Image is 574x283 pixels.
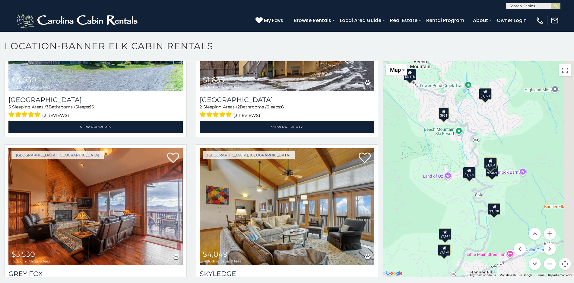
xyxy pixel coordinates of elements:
a: Rental Program [423,15,467,26]
a: [GEOGRAPHIC_DATA] [200,96,374,104]
span: 3 [46,104,49,110]
img: Skyledge [200,148,374,265]
button: Zoom out [544,258,556,270]
div: Sleeping Areas / Bathrooms / Sleeps: [8,104,183,119]
a: View Property [200,121,374,133]
img: mail-regular-white.png [550,16,559,25]
button: Change map style [386,64,407,76]
a: Terms (opens in new tab) [536,273,544,277]
a: View Property [8,121,183,133]
span: Map [390,67,401,73]
a: Open this area in Google Maps (opens a new window) [384,269,404,277]
a: Owner Login [494,15,530,26]
span: 15 [90,104,94,110]
span: (3 reviews) [233,111,260,119]
a: Grey Fox [8,270,183,278]
a: [GEOGRAPHIC_DATA], [GEOGRAPHIC_DATA] [11,151,104,159]
a: About [470,15,491,26]
img: Google [384,269,404,277]
img: phone-regular-white.png [536,16,544,25]
div: $981 [439,108,449,119]
div: $2,178 [438,244,451,256]
span: including taxes & fees [11,85,50,89]
div: $2,469 [486,165,498,176]
button: Keyboard shortcuts [470,273,496,277]
span: $1,635 [203,76,224,84]
button: Toggle fullscreen view [559,64,571,76]
h3: Sunset View Lodge [8,96,183,104]
div: $3,530 [488,203,500,214]
span: 2 [200,104,202,110]
a: Add to favorites [359,152,371,165]
span: $4,030 [11,76,36,84]
a: My Favs [255,17,285,24]
a: Add to favorites [167,152,179,165]
span: 5 [8,104,11,110]
span: (2 reviews) [42,111,69,119]
div: $3,118 [404,69,416,80]
button: Move left [514,243,526,255]
span: 2 [237,104,240,110]
a: [GEOGRAPHIC_DATA] [8,96,183,104]
button: Move down [529,258,541,270]
button: Move up [529,228,541,240]
span: including taxes & fees [203,259,241,263]
h3: Little Elk Lodge [200,96,374,104]
div: $1,921 [479,88,492,100]
div: $2,147 [439,228,452,240]
div: $1,034 [484,157,497,169]
a: Browse Rentals [291,15,334,26]
span: including taxes & fees [11,259,50,263]
div: $1,699 [463,167,476,178]
button: Map camera controls [559,258,571,270]
img: Grey Fox [8,148,183,265]
span: My Favs [264,17,283,24]
a: Local Area Guide [337,15,384,26]
span: including taxes & fees [203,85,241,89]
button: Move right [544,243,556,255]
a: Report a map error [548,273,572,277]
button: Zoom in [544,228,556,240]
a: Grey Fox $3,530 including taxes & fees [8,148,183,265]
a: Skyledge $4,049 including taxes & fees [200,148,374,265]
a: Real Estate [387,15,420,26]
a: [GEOGRAPHIC_DATA], [GEOGRAPHIC_DATA] [203,151,295,159]
div: Sleeping Areas / Bathrooms / Sleeps: [200,104,374,119]
span: $4,049 [203,250,228,259]
span: 6 [281,104,284,110]
span: Map data ©2025 Google [499,273,532,277]
span: $3,530 [11,250,35,259]
a: Skyledge [200,270,374,278]
img: White-1-2.png [15,11,140,30]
